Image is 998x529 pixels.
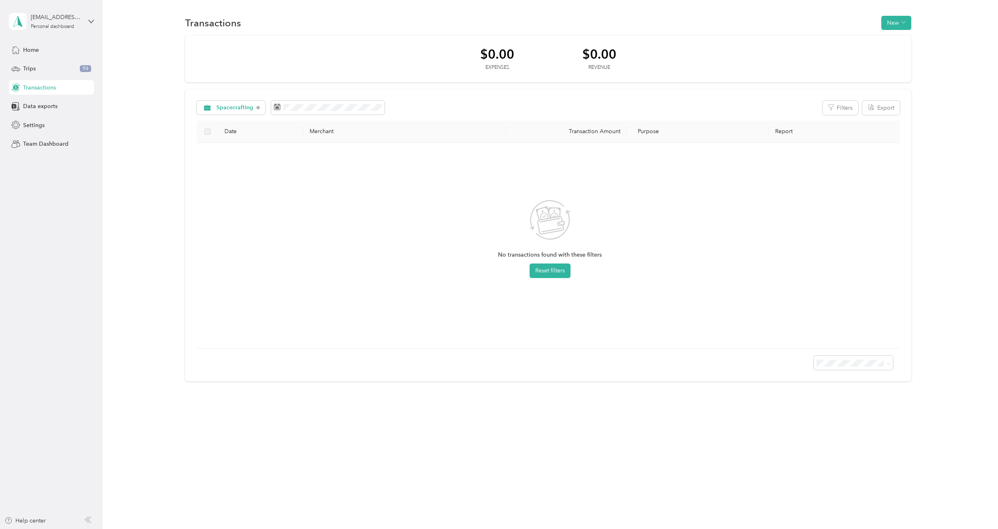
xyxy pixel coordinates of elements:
iframe: Everlance-gr Chat Button Frame [953,484,998,529]
div: $0.00 [582,47,616,61]
span: No transactions found with these filters [498,251,602,259]
th: Transaction Amount [506,121,627,143]
span: Data exports [23,102,58,110]
div: Personal dashboard [31,24,74,29]
button: Help center [4,516,46,525]
div: [EMAIL_ADDRESS][DOMAIN_NAME] [31,13,81,21]
span: Transactions [23,83,56,92]
span: Trips [23,64,36,73]
button: New [881,16,911,30]
h1: Transactions [185,19,241,27]
div: Revenue [582,64,616,71]
th: Merchant [303,121,506,143]
span: 94 [80,65,91,72]
span: Settings [23,121,45,130]
span: Team Dashboard [23,140,68,148]
span: Home [23,46,39,54]
span: Purpose [633,128,659,135]
th: Date [218,121,303,143]
th: Report [769,121,904,143]
div: $0.00 [480,47,514,61]
button: Export [862,101,900,115]
button: Filters [823,101,858,115]
div: Expenses [480,64,514,71]
span: Spacecrafting [216,105,254,110]
button: Reset filters [530,263,571,278]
